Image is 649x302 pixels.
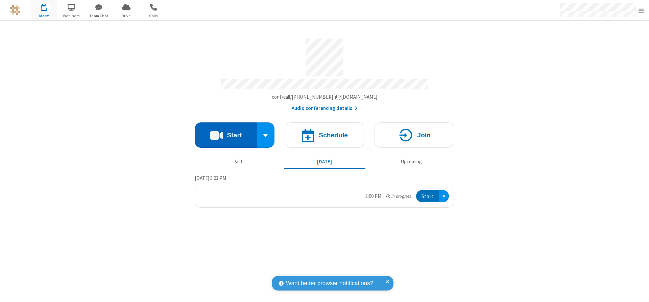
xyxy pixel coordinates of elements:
[386,193,411,200] em: in progress
[285,122,364,148] button: Schedule
[195,33,454,112] section: Account details
[439,190,449,203] div: Open menu
[31,13,57,19] span: Meet
[257,122,275,148] div: Start conference options
[195,174,454,208] section: Today's Meetings
[319,132,348,138] h4: Schedule
[46,4,50,9] div: 1
[365,192,381,200] div: 5:00 PM
[195,175,226,181] span: [DATE] 5:03 PM
[284,155,365,168] button: [DATE]
[375,122,454,148] button: Join
[114,13,139,19] span: Drive
[227,132,242,138] h4: Start
[416,190,439,203] button: Start
[632,284,644,297] iframe: Chat
[59,13,84,19] span: Webinars
[10,5,20,15] img: QA Selenium DO NOT DELETE OR CHANGE
[141,13,166,19] span: Calls
[272,93,378,101] button: Copy my meeting room linkCopy my meeting room link
[195,122,257,148] button: Start
[86,13,112,19] span: Team Chat
[272,94,378,100] span: Copy my meeting room link
[370,155,452,168] button: Upcoming
[417,132,431,138] h4: Join
[197,155,279,168] button: Past
[292,104,358,112] button: Audio conferencing details
[286,279,373,288] span: Want better browser notifications?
